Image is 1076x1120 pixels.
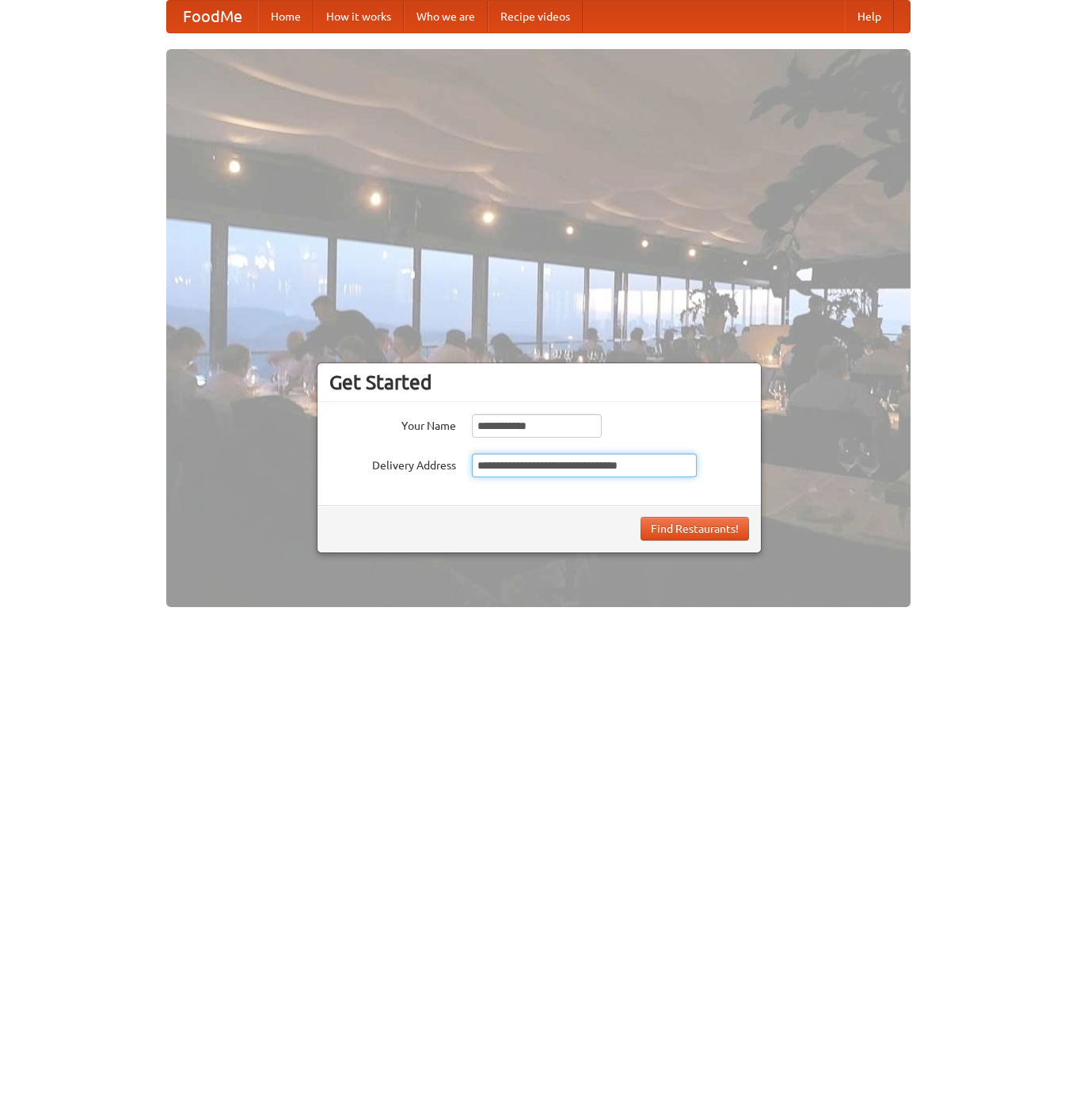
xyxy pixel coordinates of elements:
label: Delivery Address [329,454,456,473]
h3: Get Started [329,370,749,394]
a: Home [258,1,314,32]
a: FoodMe [167,1,258,32]
a: How it works [314,1,404,32]
a: Help [845,1,894,32]
label: Your Name [329,414,456,434]
a: Who we are [404,1,488,32]
a: Recipe videos [488,1,583,32]
button: Find Restaurants! [641,517,749,541]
